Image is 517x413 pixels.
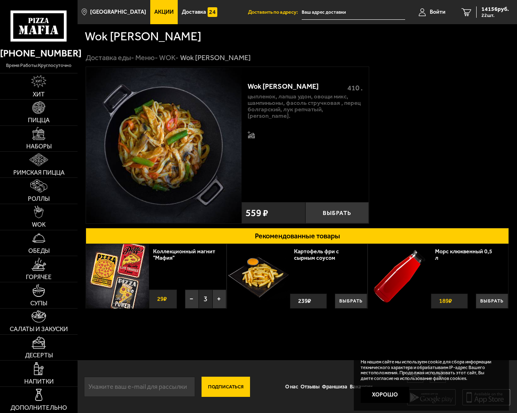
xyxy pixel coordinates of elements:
div: Wok [PERSON_NAME] [248,82,343,91]
span: Напитки [24,379,54,385]
button: Хорошо [361,387,409,403]
input: Укажите ваш e-mail для рассылки [84,377,195,397]
span: Десерты [25,353,53,359]
span: 3 [199,290,212,309]
span: Горячее [26,274,52,280]
p: На нашем сайте мы используем cookie для сбора информации технического характера и обрабатываем IP... [361,359,498,382]
button: + [212,290,226,309]
button: − [185,290,199,309]
div: 0 [153,248,220,267]
a: Отзывы [299,379,321,395]
span: Доставить по адресу: [248,10,302,15]
span: Обеды [28,248,50,254]
a: Вакансии [349,379,374,395]
button: Выбрать [476,294,508,309]
strong: 189 ₽ [437,294,454,308]
button: Выбрать [305,202,369,223]
a: Картофель фри с сырным соусом [294,248,343,261]
span: Наборы [26,144,52,150]
a: Франшиза [321,379,349,395]
span: Дополнительно [11,405,67,411]
img: 15daf4d41897b9f0e9f617042186c801.svg [208,7,217,17]
span: 559 ₽ [246,208,268,218]
h1: Wok [PERSON_NAME] [85,30,201,42]
input: Ваш адрес доставки [302,5,405,20]
button: Рекомендованные товары [86,228,509,244]
span: 410 . [347,84,363,92]
a: Меню- [135,53,158,62]
div: Wok [PERSON_NAME] [180,53,251,63]
strong: 239 ₽ [296,294,313,308]
span: Римская пицца [13,170,65,176]
span: Супы [30,300,47,307]
button: Выбрать [335,294,367,309]
span: 22 шт. [481,13,509,18]
span: Салаты и закуски [10,326,68,332]
button: Подписаться [202,377,250,397]
span: [GEOGRAPHIC_DATA] [90,9,146,15]
span: Акции [154,9,174,15]
a: Коллекционный магнит "Мафия" [153,248,215,261]
span: Хит [33,92,45,98]
strong: 29 ₽ [155,292,169,306]
a: WOK- [159,53,179,62]
span: Доставка [182,9,206,15]
img: Wok Карри L [86,67,242,223]
span: Пицца [28,117,50,123]
span: Роллы [28,196,50,202]
a: Морс клюквенный 0,5 л [435,248,492,261]
span: WOK [32,222,46,228]
span: 14156 руб. [481,6,509,12]
p: цыпленок, лапша удон, овощи микс, шампиньоны, фасоль стручковая , перец болгарский, лук репчатый,... [248,93,363,119]
span: Войти [430,9,446,15]
a: Доставка еды- [86,53,134,62]
a: О нас [284,379,299,395]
